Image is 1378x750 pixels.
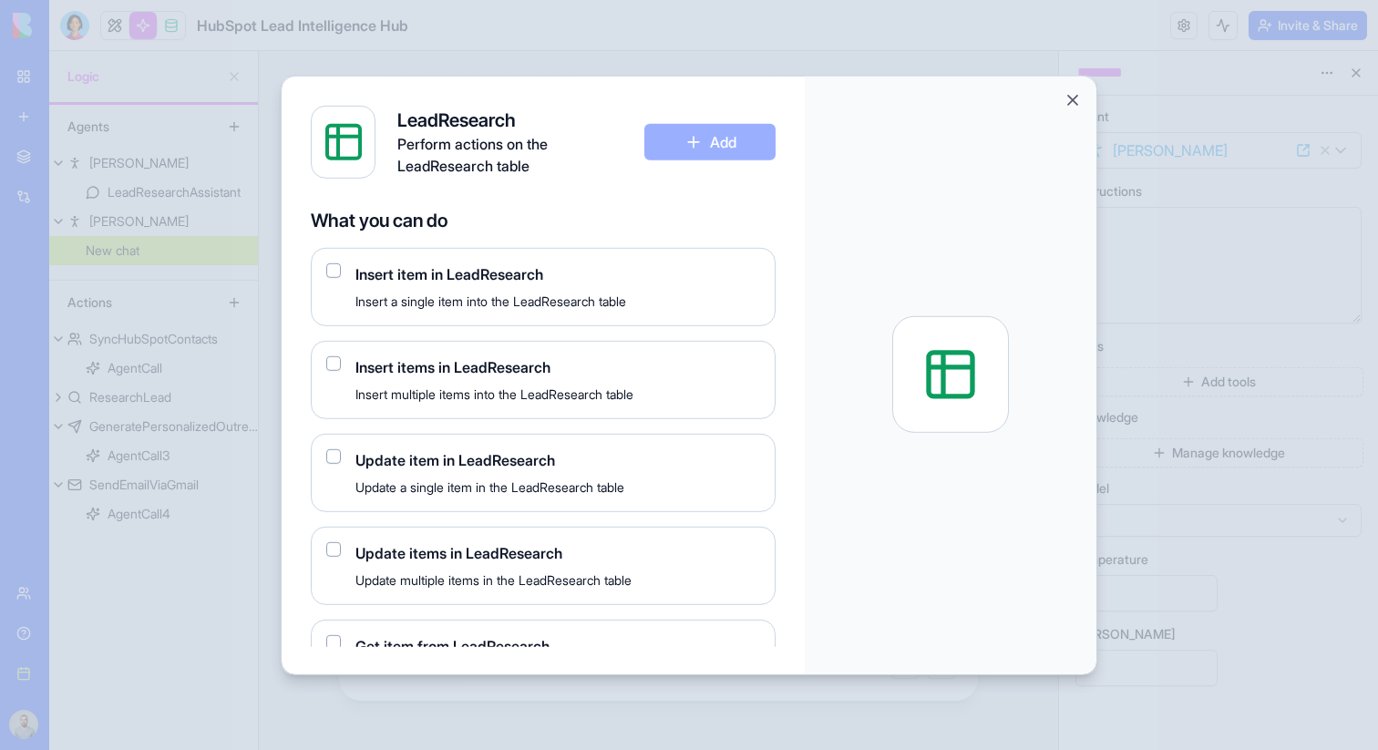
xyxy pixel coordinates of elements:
span: Insert item in LeadResearch [355,262,760,284]
span: Update multiple items in the LeadResearch table [355,570,760,589]
span: Update items in LeadResearch [355,541,760,563]
h4: LeadResearch [397,107,644,132]
span: Update item in LeadResearch [355,448,760,470]
span: Insert multiple items into the LeadResearch table [355,385,760,403]
span: Update a single item in the LeadResearch table [355,478,760,496]
span: Insert items in LeadResearch [355,355,760,377]
h4: What you can do [311,207,776,232]
span: Insert a single item into the LeadResearch table [355,292,760,310]
span: Get item from LeadResearch [355,634,760,656]
span: Perform actions on the LeadResearch table [397,132,644,176]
